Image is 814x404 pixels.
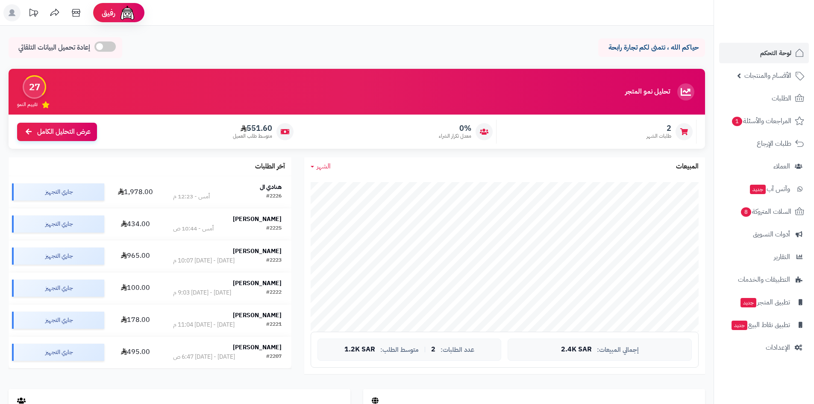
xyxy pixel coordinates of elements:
div: #2226 [266,192,282,201]
span: طلبات الإرجاع [757,138,791,150]
span: جديد [741,298,756,307]
a: المراجعات والأسئلة1 [719,111,809,131]
span: لوحة التحكم [760,47,791,59]
a: التقارير [719,247,809,267]
td: 1,978.00 [108,176,163,208]
span: 2 [646,124,671,133]
span: رفيق [102,8,115,18]
span: الإعدادات [766,342,790,354]
span: جديد [732,321,747,330]
span: السلات المتروكة [740,206,791,218]
span: تطبيق المتجر [740,296,790,308]
div: جاري التجهيز [12,215,104,233]
span: 8 [741,207,752,217]
strong: [PERSON_NAME] [233,311,282,320]
a: وآتس آبجديد [719,179,809,199]
span: جديد [750,185,766,194]
td: 495.00 [108,336,163,368]
span: متوسط طلب العميل [233,133,272,140]
h3: آخر الطلبات [255,163,285,171]
p: حياكم الله ، نتمنى لكم تجارة رابحة [605,43,699,53]
div: جاري التجهيز [12,280,104,297]
span: 0% [439,124,471,133]
div: جاري التجهيز [12,312,104,329]
a: لوحة التحكم [719,43,809,63]
td: 965.00 [108,240,163,272]
a: أدوات التسويق [719,224,809,245]
td: 100.00 [108,272,163,304]
span: أدوات التسويق [753,228,790,240]
span: 551.60 [233,124,272,133]
span: وآتس آب [749,183,790,195]
img: ai-face.png [119,4,136,21]
span: الشهر [317,161,331,171]
div: [DATE] - [DATE] 10:07 م [173,257,235,265]
a: الطلبات [719,88,809,109]
span: المراجعات والأسئلة [731,115,791,127]
span: طلبات الشهر [646,133,671,140]
img: logo-2.png [756,14,806,32]
a: الشهر [311,162,331,171]
div: جاري التجهيز [12,183,104,201]
span: التطبيقات والخدمات [738,274,790,286]
span: الطلبات [772,92,791,104]
a: طلبات الإرجاع [719,133,809,154]
span: | [424,346,426,353]
div: #2222 [266,289,282,297]
h3: المبيعات [676,163,699,171]
div: #2207 [266,353,282,361]
a: السلات المتروكة8 [719,201,809,222]
span: 1.2K SAR [344,346,375,354]
a: عرض التحليل الكامل [17,123,97,141]
a: التطبيقات والخدمات [719,269,809,290]
span: 2.4K SAR [561,346,592,354]
a: تحديثات المنصة [23,4,44,24]
strong: [PERSON_NAME] [233,343,282,352]
span: إجمالي المبيعات: [597,346,639,354]
span: متوسط الطلب: [380,346,419,354]
div: #2221 [266,321,282,329]
h3: تحليل نمو المتجر [625,88,670,96]
span: 1 [732,116,743,127]
span: إعادة تحميل البيانات التلقائي [18,43,90,53]
strong: هنادي ال [260,183,282,192]
div: #2225 [266,224,282,233]
a: الإعدادات [719,337,809,358]
div: [DATE] - [DATE] 6:47 ص [173,353,235,361]
strong: [PERSON_NAME] [233,279,282,288]
a: تطبيق نقاط البيعجديد [719,315,809,335]
span: تطبيق نقاط البيع [731,319,790,331]
a: تطبيق المتجرجديد [719,292,809,313]
div: #2223 [266,257,282,265]
span: معدل تكرار الشراء [439,133,471,140]
span: 2 [431,346,435,354]
span: تقييم النمو [17,101,38,108]
div: أمس - 12:23 م [173,192,210,201]
span: العملاء [773,160,790,172]
td: 178.00 [108,304,163,336]
span: عدد الطلبات: [441,346,474,354]
div: [DATE] - [DATE] 11:04 م [173,321,235,329]
strong: [PERSON_NAME] [233,247,282,256]
strong: [PERSON_NAME] [233,215,282,224]
span: الأقسام والمنتجات [744,70,791,82]
td: 434.00 [108,208,163,240]
div: أمس - 10:44 ص [173,224,214,233]
div: جاري التجهيز [12,248,104,265]
div: جاري التجهيز [12,344,104,361]
div: [DATE] - [DATE] 9:03 م [173,289,231,297]
a: العملاء [719,156,809,177]
span: التقارير [774,251,790,263]
span: عرض التحليل الكامل [37,127,91,137]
